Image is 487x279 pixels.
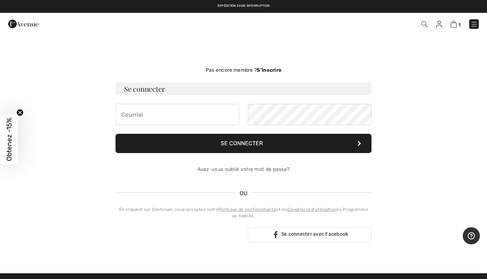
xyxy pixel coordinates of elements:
iframe: Bouton Se connecter avec Google [120,227,235,243]
img: 1ère Avenue [8,17,39,31]
img: Panier d'achat [451,21,457,27]
img: Menu [471,21,478,28]
button: Close teaser [16,109,24,116]
span: OU [236,189,251,198]
span: 1 [458,22,461,27]
button: Se connecter [116,134,371,153]
span: Se connecter avec Facebook [281,231,348,237]
div: Pas encore membre ? [116,66,371,74]
a: Se connecter avec Facebook [248,228,371,242]
img: Recherche [421,21,427,27]
div: En cliquant sur Continuer, vous acceptez notre et les du Programme de fidélité. [116,206,371,219]
input: Courriel [116,104,239,125]
h3: Se connecter [116,82,371,95]
span: Obtenez -15% [5,118,13,161]
a: Conditions d'utilisation [288,207,336,212]
strong: S’inscrire [257,67,281,73]
a: 1ère Avenue [8,20,39,27]
div: Se connecter avec Google. S'ouvre dans un nouvel onglet [123,227,232,243]
a: Politique de confidentialité [219,207,276,212]
a: 1 [451,20,461,28]
a: Avez-vous oublié votre mot de passe? [198,166,290,172]
img: Mes infos [436,21,442,28]
iframe: Ouvre un widget dans lequel vous pouvez trouver plus d’informations [463,227,480,245]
